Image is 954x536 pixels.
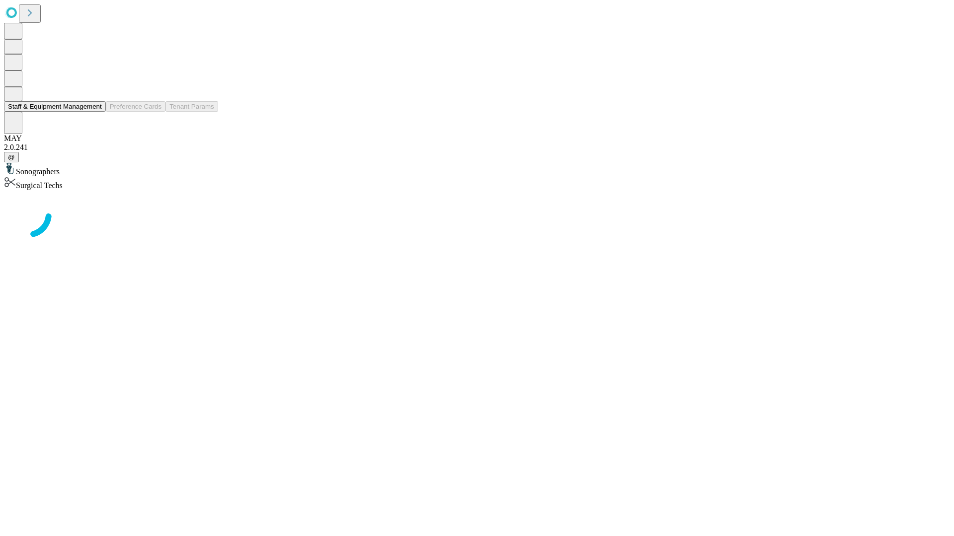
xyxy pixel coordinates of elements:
[4,152,19,162] button: @
[4,134,950,143] div: MAY
[4,162,950,176] div: Sonographers
[8,153,15,161] span: @
[4,176,950,190] div: Surgical Techs
[165,101,218,112] button: Tenant Params
[4,101,106,112] button: Staff & Equipment Management
[4,143,950,152] div: 2.0.241
[106,101,165,112] button: Preference Cards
